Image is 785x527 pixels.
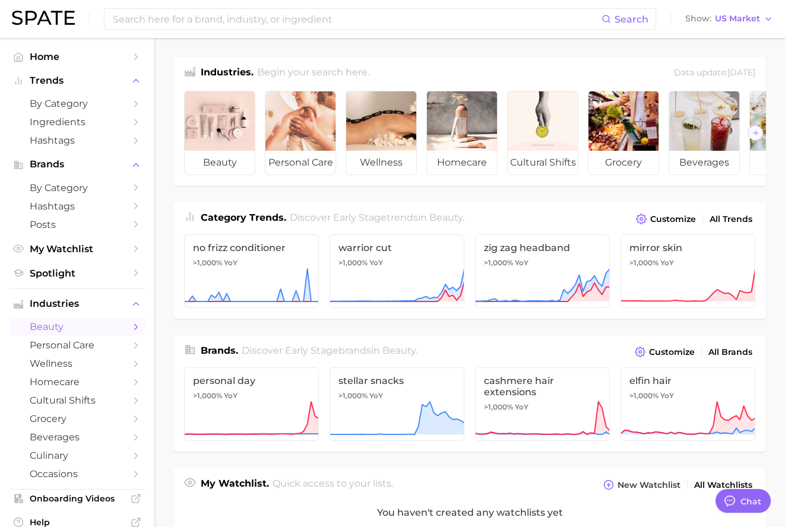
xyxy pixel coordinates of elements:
span: culinary [30,450,125,461]
span: Industries [30,299,125,309]
span: grocery [30,413,125,424]
a: elfin hair>1,000% YoY [621,367,755,441]
a: personal care [265,91,336,175]
a: grocery [10,409,145,428]
a: culinary [10,446,145,465]
a: beverages [669,91,740,175]
span: New Watchlist [618,480,680,490]
a: no frizz conditioner>1,000% YoY [184,234,319,308]
span: >1,000% [484,258,513,267]
a: Home [10,47,145,66]
span: personal day [193,375,310,386]
img: SPATE [12,11,75,25]
span: beverages [30,431,125,443]
button: Trends [10,72,145,90]
span: beauty [429,212,463,223]
span: My Watchlist [30,243,125,255]
span: Spotlight [30,268,125,279]
span: Hashtags [30,201,125,212]
a: homecare [426,91,498,175]
span: Customize [650,214,696,224]
a: grocery [588,91,659,175]
span: Hashtags [30,135,125,146]
span: Search [615,14,648,25]
span: YoY [515,258,528,268]
a: cashmere hair extensions>1,000% YoY [475,367,610,441]
span: YoY [224,391,238,401]
a: occasions [10,465,145,483]
span: Onboarding Videos [30,493,125,504]
span: >1,000% [193,391,222,400]
a: mirror skin>1,000% YoY [621,234,755,308]
a: warrior cut>1,000% YoY [330,234,464,308]
span: Home [30,51,125,62]
h1: My Watchlist. [201,477,269,493]
a: All Watchlists [691,477,755,493]
span: homecare [30,376,125,388]
span: US Market [715,15,760,22]
a: Hashtags [10,131,145,150]
span: cultural shifts [508,151,578,174]
span: wellness [30,358,125,369]
button: New Watchlist [600,477,683,493]
a: zig zag headband>1,000% YoY [475,234,610,308]
a: stellar snacks>1,000% YoY [330,367,464,441]
span: >1,000% [338,391,368,400]
span: >1,000% [629,391,659,400]
h1: Industries. [201,65,254,81]
span: All Watchlists [694,480,752,490]
button: Customize [632,344,698,360]
span: beauty [382,345,416,356]
span: beauty [185,151,255,174]
span: zig zag headband [484,242,601,253]
span: beverages [669,151,739,174]
span: >1,000% [629,258,659,267]
span: YoY [369,391,383,401]
a: cultural shifts [10,391,145,409]
span: Trends [30,75,125,86]
span: Posts [30,219,125,230]
a: cultural shifts [507,91,578,175]
span: elfin hair [629,375,746,386]
span: >1,000% [484,402,513,411]
h2: Begin your search here. [257,65,369,81]
span: YoY [515,402,528,412]
a: personal care [10,336,145,354]
span: cashmere hair extensions [484,375,601,398]
a: wellness [346,91,417,175]
h2: Quick access to your lists. [273,477,393,493]
span: >1,000% [193,258,222,267]
a: personal day>1,000% YoY [184,367,319,441]
span: Category Trends . [201,212,286,223]
span: homecare [427,151,497,174]
a: wellness [10,354,145,373]
span: Show [685,15,711,22]
button: Customize [633,211,699,227]
a: by Category [10,179,145,197]
span: mirror skin [629,242,746,253]
a: beverages [10,428,145,446]
span: no frizz conditioner [193,242,310,253]
a: Posts [10,215,145,234]
button: Industries [10,295,145,313]
span: YoY [660,258,674,268]
a: All Trends [707,211,755,227]
span: Customize [649,347,695,357]
a: beauty [10,318,145,336]
span: occasions [30,468,125,480]
span: Discover Early Stage trends in . [290,212,464,223]
span: >1,000% [338,258,368,267]
span: warrior cut [338,242,455,253]
span: by Category [30,98,125,109]
a: My Watchlist [10,240,145,258]
a: Onboarding Videos [10,490,145,507]
button: ShowUS Market [682,11,776,27]
span: Discover Early Stage brands in . [242,345,417,356]
span: personal care [265,151,335,174]
input: Search here for a brand, industry, or ingredient [112,9,602,29]
span: Brands [30,159,125,170]
a: Hashtags [10,197,145,215]
span: YoY [224,258,238,268]
a: beauty [184,91,255,175]
span: stellar snacks [338,375,455,386]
